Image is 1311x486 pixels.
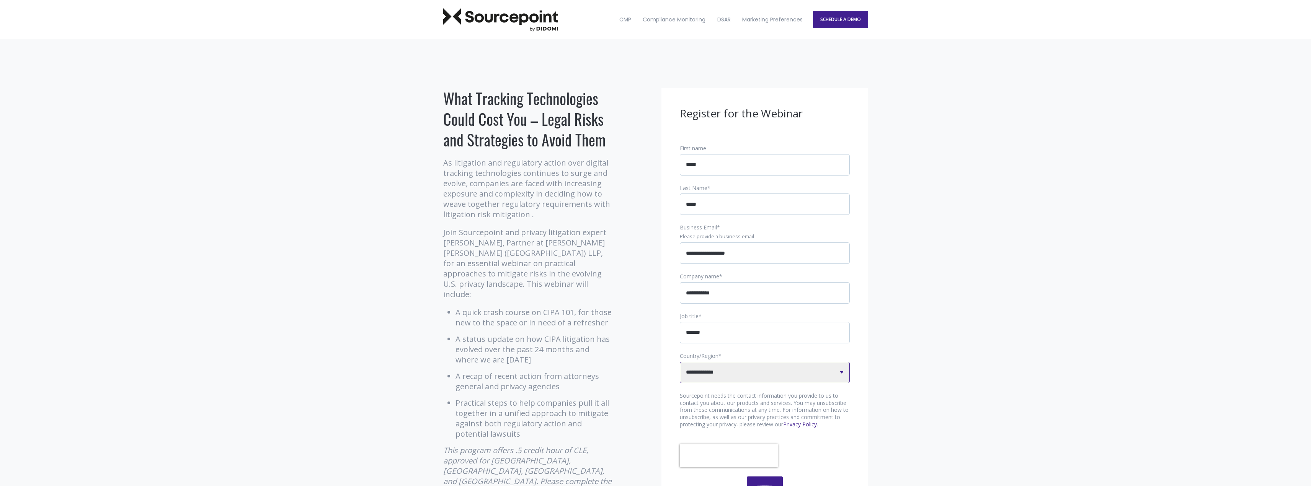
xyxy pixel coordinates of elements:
[712,3,736,36] a: DSAR
[680,273,719,280] span: Company name
[680,444,778,467] iframe: reCAPTCHA
[638,3,710,36] a: Compliance Monitoring
[680,233,850,240] legend: Please provide a business email
[456,371,614,392] li: A recap of recent action from attorneys general and privacy agencies
[443,227,614,299] p: Join Sourcepoint and privacy litigation expert [PERSON_NAME], Partner at [PERSON_NAME] [PERSON_NA...
[680,392,850,429] p: Sourcepoint needs the contact information you provide to us to contact you about our products and...
[680,184,707,192] span: Last Name
[813,11,868,28] a: SCHEDULE A DEMO
[614,3,808,36] nav: Desktop navigation
[443,88,614,150] h1: What Tracking Technologies Could Cost You – Legal Risks and Strategies to Avoid Them
[680,145,706,152] span: First name
[456,307,614,328] li: A quick crash course on CIPA 101, for those new to the space or in need of a refresher
[680,224,717,231] span: Business Email
[443,158,614,219] p: As litigation and regulatory action over digital tracking technologies continues to surge and evo...
[614,3,636,36] a: CMP
[456,398,614,439] li: Practical steps to help companies pull it all together in a unified approach to mitigate against ...
[443,8,558,31] img: Sourcepoint Logo Dark
[456,334,614,365] li: A status update on how CIPA litigation has evolved over the past 24 months and where we are [DATE]
[737,3,808,36] a: Marketing Preferences
[783,421,817,428] a: Privacy Policy
[680,106,850,121] h3: Register for the Webinar
[680,352,718,359] span: Country/Region
[680,312,699,320] span: Job title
